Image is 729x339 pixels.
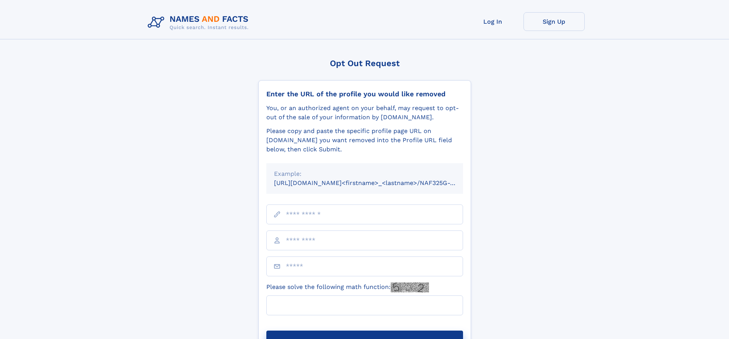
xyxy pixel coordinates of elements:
[266,127,463,154] div: Please copy and paste the specific profile page URL on [DOMAIN_NAME] you want removed into the Pr...
[462,12,524,31] a: Log In
[524,12,585,31] a: Sign Up
[266,282,429,292] label: Please solve the following math function:
[274,179,478,187] small: [URL][DOMAIN_NAME]<firstname>_<lastname>/NAF325G-xxxxxxxx
[145,12,255,33] img: Logo Names and Facts
[266,90,463,98] div: Enter the URL of the profile you would like removed
[266,104,463,122] div: You, or an authorized agent on your behalf, may request to opt-out of the sale of your informatio...
[274,169,455,178] div: Example:
[258,58,471,68] div: Opt Out Request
